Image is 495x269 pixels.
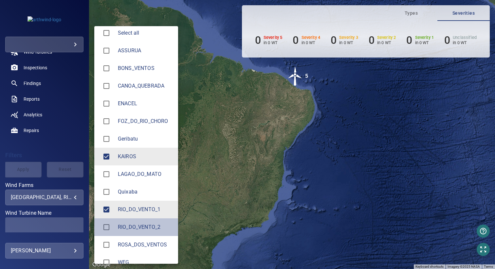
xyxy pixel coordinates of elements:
div: Wind Farms WEG [118,259,173,266]
span: BONS_VENTOS [118,64,173,72]
div: Wind Farms RIO_DO_VENTO_2 [118,223,173,231]
div: Wind Farms Quixaba [118,188,173,196]
div: Wind Farms CANOA_QUEBRADA [118,82,173,90]
div: Wind Farms ENACEL [118,100,173,108]
span: LAGAO_DO_MATO [100,167,113,181]
div: Wind Farms RIO_DO_VENTO_1 [118,206,173,213]
span: Geribatu [100,132,113,146]
span: WEG [118,259,173,266]
div: Wind Farms Geribatu [118,135,173,143]
span: KAIROS [118,153,173,160]
span: RIO_DO_VENTO_1 [118,206,173,213]
span: LAGAO_DO_MATO [118,170,173,178]
span: RIO_DO_VENTO_2 [100,220,113,234]
div: Wind Farms FOZ_DO_RIO_CHORO [118,117,173,125]
span: Select all [118,29,173,37]
div: Wind Farms ROSA_DOS_VENTOS [118,241,173,249]
div: Wind Farms ASSURUA [118,47,173,55]
span: RIO_DO_VENTO_1 [100,203,113,216]
span: ROSA_DOS_VENTOS [100,238,113,252]
div: Wind Farms LAGAO_DO_MATO [118,170,173,178]
span: CANOA_QUEBRADA [100,79,113,93]
span: Geribatu [118,135,173,143]
span: ENACEL [100,97,113,110]
span: ASSURUA [118,47,173,55]
span: ROSA_DOS_VENTOS [118,241,173,249]
span: FOZ_DO_RIO_CHORO [100,114,113,128]
div: Wind Farms BONS_VENTOS [118,64,173,72]
span: Quixaba [118,188,173,196]
span: KAIROS [100,150,113,163]
div: Wind Farms KAIROS [118,153,173,160]
span: ASSURUA [100,44,113,58]
span: BONS_VENTOS [100,61,113,75]
span: ENACEL [118,100,173,108]
span: FOZ_DO_RIO_CHORO [118,117,173,125]
span: RIO_DO_VENTO_2 [118,223,173,231]
span: Quixaba [100,185,113,199]
span: CANOA_QUEBRADA [118,82,173,90]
